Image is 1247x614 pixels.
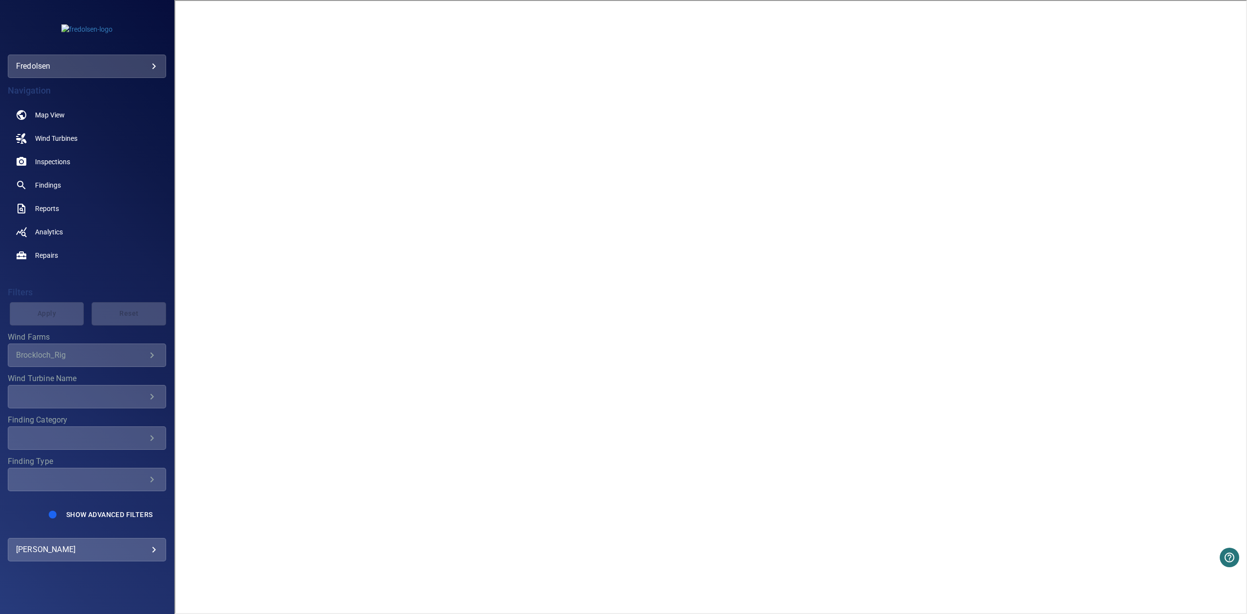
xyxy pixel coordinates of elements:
span: Show Advanced Filters [66,511,152,518]
a: windturbines noActive [8,127,166,150]
img: fredolsen-logo [61,24,113,34]
div: Finding Category [8,426,166,450]
span: Wind Turbines [35,134,77,143]
div: fredolsen [16,58,158,74]
a: repairs noActive [8,244,166,267]
button: Show Advanced Filters [60,507,158,522]
label: Wind Turbine Name [8,375,166,383]
label: Wind Farms [8,333,166,341]
a: map noActive [8,103,166,127]
div: Finding Type [8,468,166,491]
a: reports noActive [8,197,166,220]
label: Finding Type [8,458,166,465]
div: fredolsen [8,55,166,78]
span: Map View [35,110,65,120]
div: Wind Turbine Name [8,385,166,408]
span: Findings [35,180,61,190]
a: analytics noActive [8,220,166,244]
div: Wind Farms [8,344,166,367]
span: Analytics [35,227,63,237]
h4: Navigation [8,86,166,96]
span: Repairs [35,250,58,260]
label: Finding Category [8,416,166,424]
span: Reports [35,204,59,213]
a: findings noActive [8,173,166,197]
h4: Filters [8,288,166,297]
div: [PERSON_NAME] [16,542,158,557]
span: Inspections [35,157,70,167]
a: inspections noActive [8,150,166,173]
div: Brockloch_Rig [16,350,146,360]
